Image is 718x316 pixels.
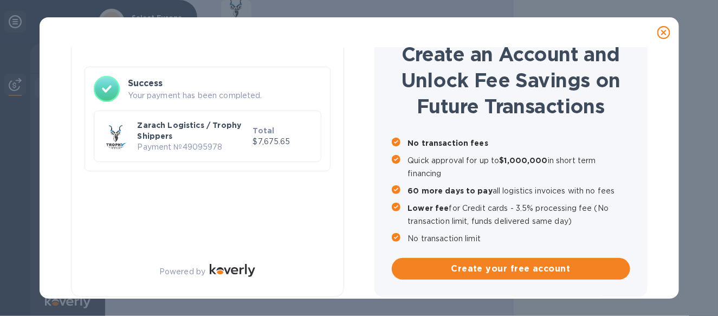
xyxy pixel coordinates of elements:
[408,204,449,212] b: Lower fee
[400,262,622,275] span: Create your free account
[500,156,548,165] b: $1,000,000
[159,266,205,278] p: Powered by
[128,90,321,101] p: Your payment has been completed.
[253,136,312,147] p: $7,675.65
[138,141,249,153] p: Payment № 49095978
[408,184,630,197] p: all logistics invoices with no fees
[128,77,321,90] h3: Success
[253,126,275,135] b: Total
[392,41,630,119] h1: Create an Account and Unlock Fee Savings on Future Transactions
[408,139,489,147] b: No transaction fees
[408,202,630,228] p: for Credit cards - 3.5% processing fee (No transaction limit, funds delivered same day)
[408,154,630,180] p: Quick approval for up to in short term financing
[138,120,249,141] p: Zarach Logistics / Trophy Shippers
[210,264,255,277] img: Logo
[408,232,630,245] p: No transaction limit
[392,258,630,280] button: Create your free account
[408,186,493,195] b: 60 more days to pay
